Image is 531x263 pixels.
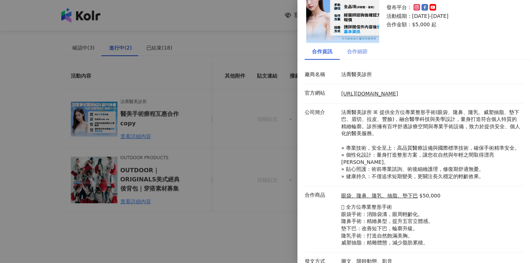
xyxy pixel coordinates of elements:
p: 官方網站 [305,90,338,97]
a: [URL][DOMAIN_NAME] [341,91,398,97]
p: 廠商名稱 [305,71,338,78]
p: 合作金額： $5,000 起 [386,21,515,28]
p: 發布平台： [386,4,412,11]
div: 合作資訊 [312,47,332,55]
p: 合作商品 [305,192,338,199]
a: 眼袋、隆鼻、隆乳、抽脂、墊下巴 [341,192,418,200]
p: 法喬醫美診所 ꕤ 提供全方位專業整形手術(眼袋、隆鼻、隆乳、威塑抽脂、墊下巴、眉切、拉皮、豐臉)，融合醫學科技與美學設計，量身打造符合個人特質的精緻輪廓。診所擁有百坪舒適診療空間與專業手術設備，... [341,109,520,180]
p: $50,000 [419,192,440,200]
p: 𖧷 全方位專業整形手術 眼袋手術：消除袋溝，眼周輕齡化。 隆鼻手術：精緻鼻型，提升五官立體感。 墊下巴：改善短下巴，輪廓升級。 隆乳手術：打造自然飽滿美胸。 威塑抽脂：精雕體態，減少脂肪累積。 [341,204,440,247]
p: 公司簡介 [305,109,338,116]
p: 活動檔期：[DATE]-[DATE] [386,13,515,20]
div: 合作細節 [347,47,368,55]
p: 法喬醫美診所 [341,71,520,78]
